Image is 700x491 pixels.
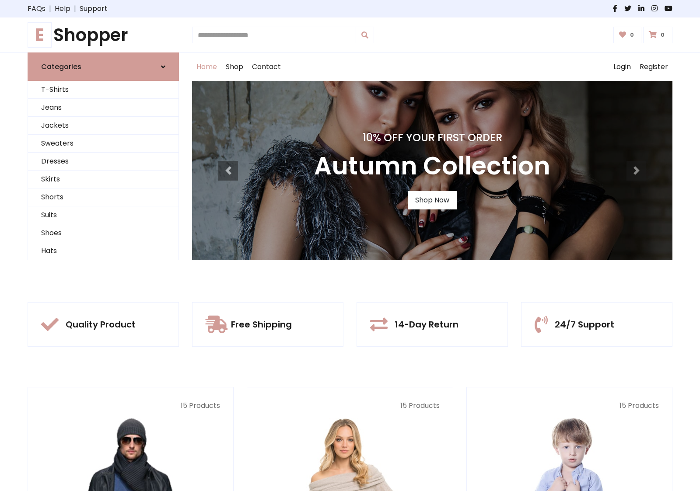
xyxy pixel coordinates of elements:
a: 0 [643,27,672,43]
h5: 24/7 Support [555,319,614,330]
h4: 10% Off Your First Order [314,132,550,144]
a: Contact [248,53,285,81]
a: Skirts [28,171,178,188]
span: 0 [658,31,667,39]
span: | [45,3,55,14]
a: Shorts [28,188,178,206]
a: Dresses [28,153,178,171]
a: Suits [28,206,178,224]
h5: Quality Product [66,319,136,330]
h6: Categories [41,63,81,71]
a: Jeans [28,99,178,117]
p: 15 Products [260,400,439,411]
a: Login [609,53,635,81]
span: 0 [628,31,636,39]
a: Support [80,3,108,14]
a: Register [635,53,672,81]
h1: Shopper [28,24,179,45]
a: Help [55,3,70,14]
a: Hats [28,242,178,260]
h3: Autumn Collection [314,151,550,181]
a: T-Shirts [28,81,178,99]
h5: 14-Day Return [395,319,458,330]
a: 0 [613,27,642,43]
span: E [28,22,52,48]
h5: Free Shipping [231,319,292,330]
a: Shop Now [408,191,457,209]
a: FAQs [28,3,45,14]
a: Home [192,53,221,81]
p: 15 Products [41,400,220,411]
a: Sweaters [28,135,178,153]
a: Categories [28,52,179,81]
a: Shop [221,53,248,81]
span: | [70,3,80,14]
a: EShopper [28,24,179,45]
a: Shoes [28,224,178,242]
a: Jackets [28,117,178,135]
p: 15 Products [480,400,659,411]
